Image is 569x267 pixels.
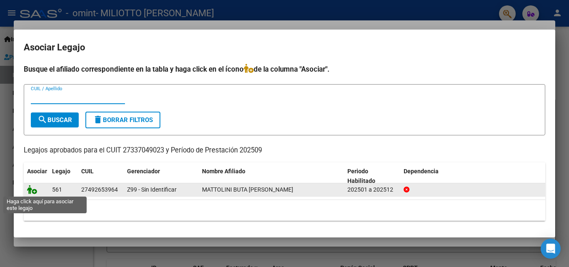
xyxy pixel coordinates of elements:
[199,162,344,190] datatable-header-cell: Nombre Afiliado
[93,116,153,124] span: Borrar Filtros
[31,112,79,127] button: Buscar
[344,162,400,190] datatable-header-cell: Periodo Habilitado
[37,115,47,125] mat-icon: search
[81,185,118,195] div: 27492653964
[24,145,545,156] p: Legajos aprobados para el CUIT 27337049023 y Período de Prestación 202509
[127,168,160,175] span: Gerenciador
[24,162,49,190] datatable-header-cell: Asociar
[202,186,293,193] span: MATTOLINI BUTA MARIA EMILCE
[78,162,124,190] datatable-header-cell: CUIL
[347,185,397,195] div: 202501 a 202512
[49,162,78,190] datatable-header-cell: Legajo
[81,168,94,175] span: CUIL
[37,116,72,124] span: Buscar
[127,186,177,193] span: Z99 - Sin Identificar
[52,168,70,175] span: Legajo
[93,115,103,125] mat-icon: delete
[400,162,546,190] datatable-header-cell: Dependencia
[24,40,545,55] h2: Asociar Legajo
[27,168,47,175] span: Asociar
[85,112,160,128] button: Borrar Filtros
[202,168,245,175] span: Nombre Afiliado
[24,200,545,221] div: 1 registros
[541,239,561,259] div: Open Intercom Messenger
[347,168,375,184] span: Periodo Habilitado
[52,186,62,193] span: 561
[404,168,439,175] span: Dependencia
[24,64,545,75] h4: Busque el afiliado correspondiente en la tabla y haga click en el ícono de la columna "Asociar".
[124,162,199,190] datatable-header-cell: Gerenciador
